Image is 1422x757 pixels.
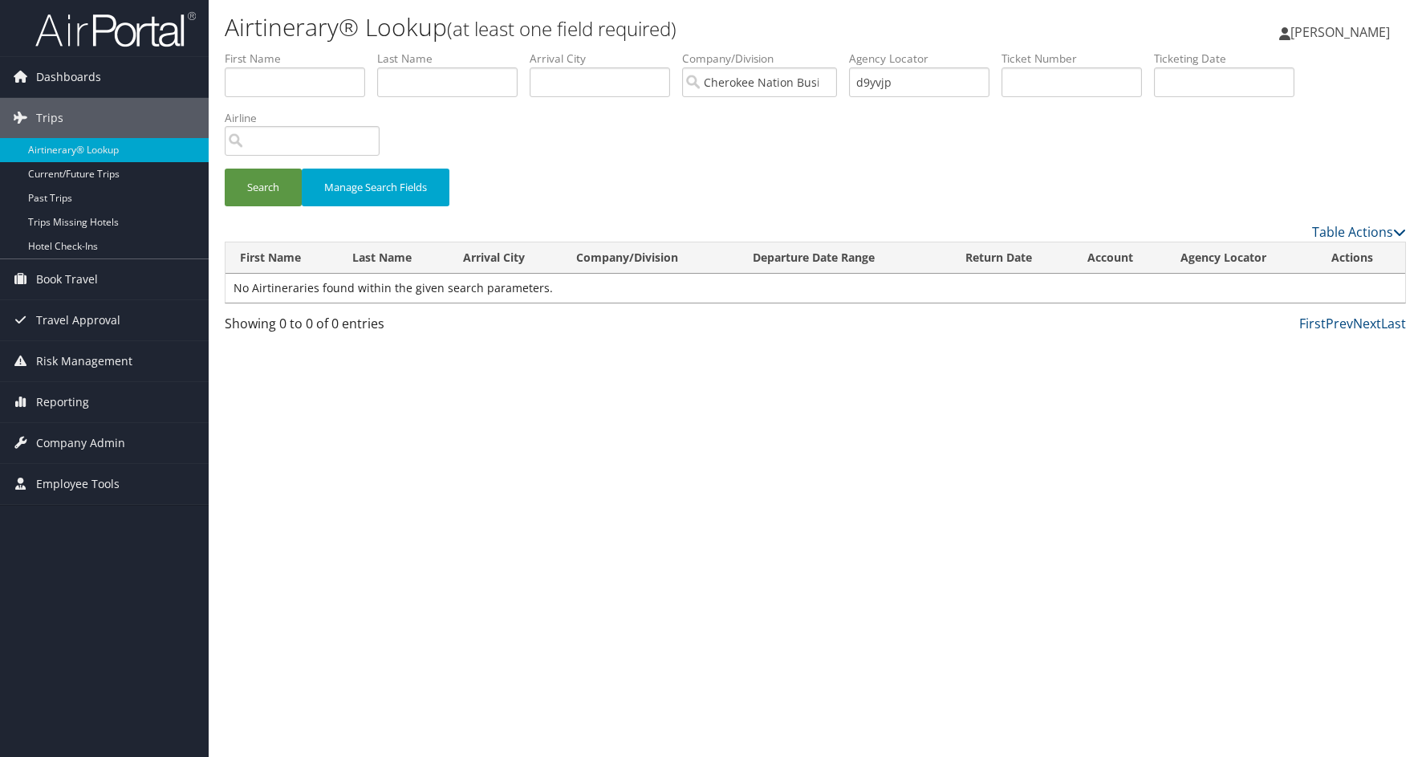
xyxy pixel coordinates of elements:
button: Search [225,169,302,206]
label: Agency Locator [849,51,1001,67]
span: Book Travel [36,259,98,299]
th: First Name: activate to sort column ascending [225,242,338,274]
label: Last Name [377,51,530,67]
button: Manage Search Fields [302,169,449,206]
td: No Airtineraries found within the given search parameters. [225,274,1405,303]
a: Table Actions [1312,223,1406,241]
a: Prev [1326,315,1353,332]
h1: Airtinerary® Lookup [225,10,1012,44]
span: Dashboards [36,57,101,97]
small: (at least one field required) [447,15,676,42]
span: [PERSON_NAME] [1290,23,1390,41]
th: Last Name: activate to sort column ascending [338,242,449,274]
label: Airline [225,110,392,126]
a: First [1299,315,1326,332]
th: Account: activate to sort column ascending [1073,242,1166,274]
th: Return Date: activate to sort column ascending [951,242,1072,274]
span: Employee Tools [36,464,120,504]
th: Departure Date Range: activate to sort column ascending [738,242,951,274]
label: Company/Division [682,51,849,67]
span: Trips [36,98,63,138]
img: airportal-logo.png [35,10,196,48]
span: Risk Management [36,341,132,381]
span: Travel Approval [36,300,120,340]
th: Company/Division [562,242,738,274]
th: Agency Locator: activate to sort column ascending [1166,242,1317,274]
th: Actions [1317,242,1405,274]
label: Ticket Number [1001,51,1154,67]
span: Reporting [36,382,89,422]
label: Arrival City [530,51,682,67]
a: [PERSON_NAME] [1279,8,1406,56]
label: First Name [225,51,377,67]
th: Arrival City: activate to sort column ascending [449,242,562,274]
div: Showing 0 to 0 of 0 entries [225,314,502,341]
span: Company Admin [36,423,125,463]
a: Last [1381,315,1406,332]
label: Ticketing Date [1154,51,1306,67]
a: Next [1353,315,1381,332]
